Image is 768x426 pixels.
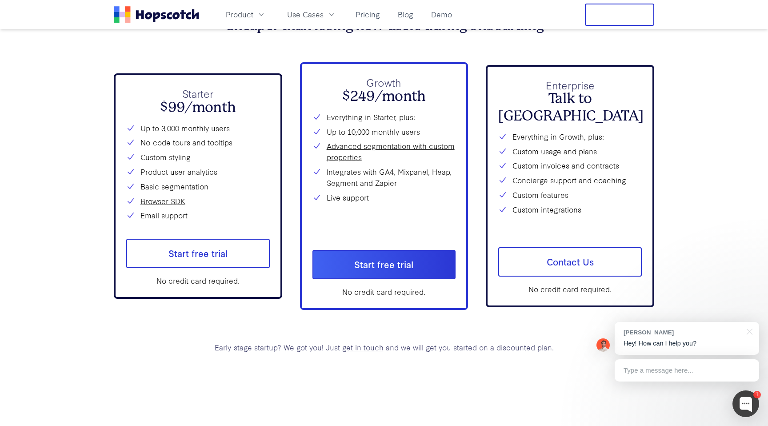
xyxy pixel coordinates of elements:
div: 1 [753,391,761,398]
h2: $249/month [312,88,456,105]
li: Custom usage and plans [498,146,642,157]
button: Free Trial [585,4,654,26]
img: Mark Spera [596,338,610,352]
a: Blog [394,7,417,22]
li: Basic segmentation [126,181,270,192]
a: get in touch [342,342,384,352]
a: Pricing [352,7,384,22]
a: Browser SDK [140,196,185,207]
li: Email support [126,210,270,221]
li: Integrates with GA4, Mixpanel, Heap, Segment and Zapier [312,166,456,189]
p: Early-stage startup? We got you! Just and we will get you started on a discounted plan. [114,342,654,353]
li: Product user analytics [126,166,270,177]
p: Growth [312,75,456,90]
li: No-code tours and tooltips [126,137,270,148]
li: Live support [312,192,456,203]
a: Start free trial [126,239,270,268]
li: Custom features [498,189,642,201]
li: Up to 10,000 monthly users [312,126,456,137]
a: Advanced segmentation with custom properties [327,141,456,163]
button: Use Cases [282,7,341,22]
div: [PERSON_NAME] [624,328,741,337]
button: Product [220,7,271,22]
p: Enterprise [498,77,642,93]
a: Home [114,6,199,23]
a: Demo [428,7,456,22]
li: Everything in Starter, plus: [312,112,456,123]
li: Custom invoices and contracts [498,160,642,171]
div: No credit card required. [312,286,456,297]
li: Concierge support and coaching [498,175,642,186]
p: Hey! How can I help you? [624,339,750,348]
li: Custom styling [126,152,270,163]
li: Custom integrations [498,204,642,215]
li: Up to 3,000 monthly users [126,123,270,134]
a: Start free trial [312,250,456,279]
span: Use Cases [287,9,324,20]
div: Type a message here... [615,359,759,382]
div: No credit card required. [498,284,642,295]
h2: $99/month [126,99,270,116]
span: Product [226,9,253,20]
li: Everything in Growth, plus: [498,131,642,142]
p: Starter [126,86,270,101]
a: Contact Us [498,247,642,277]
h2: Talk to [GEOGRAPHIC_DATA] [498,90,642,125]
div: No credit card required. [126,275,270,286]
